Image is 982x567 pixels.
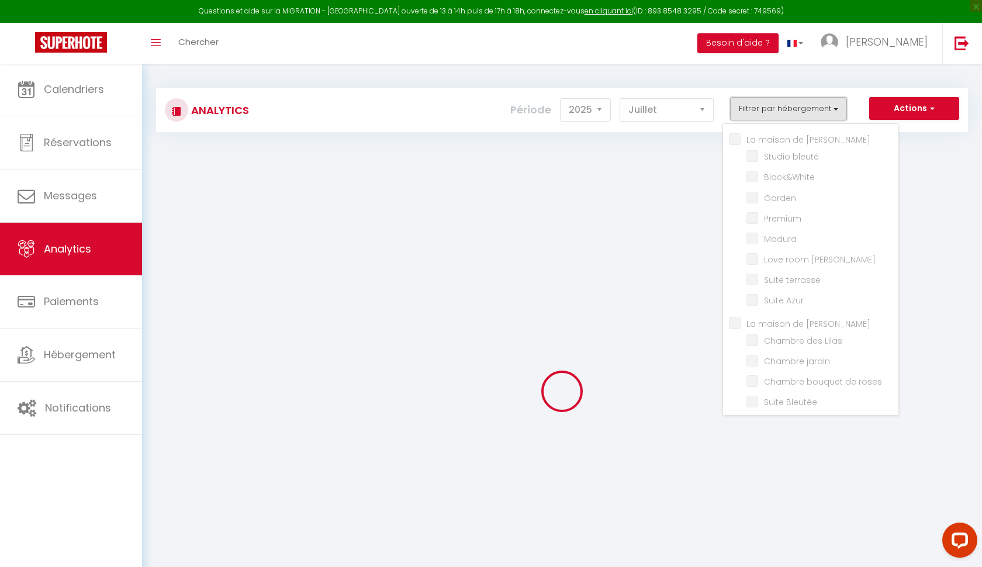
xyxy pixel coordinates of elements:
span: Chambre jardin [764,355,830,367]
button: Actions [869,97,959,120]
span: Garden [764,192,796,204]
span: Chercher [178,36,219,48]
span: Chambre des Lilas [764,335,842,347]
span: Calendriers [44,82,104,96]
span: Hébergement [44,347,116,362]
span: Notifications [45,400,111,415]
span: Réservations [44,135,112,150]
span: Paiements [44,294,99,309]
span: Analytics [44,241,91,256]
img: Super Booking [35,32,107,53]
img: ... [821,33,838,51]
button: Filtrer par hébergement [730,97,847,120]
label: Période [510,97,551,123]
a: Chercher [170,23,227,64]
span: Premium [764,213,801,224]
a: en cliquant ici [585,6,633,16]
span: Madura [764,233,797,245]
iframe: LiveChat chat widget [933,518,982,567]
button: Besoin d'aide ? [697,33,779,53]
img: logout [955,36,969,50]
h3: Analytics [188,97,249,123]
a: ... [PERSON_NAME] [812,23,942,64]
span: [PERSON_NAME] [846,34,928,49]
span: Messages [44,188,97,203]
